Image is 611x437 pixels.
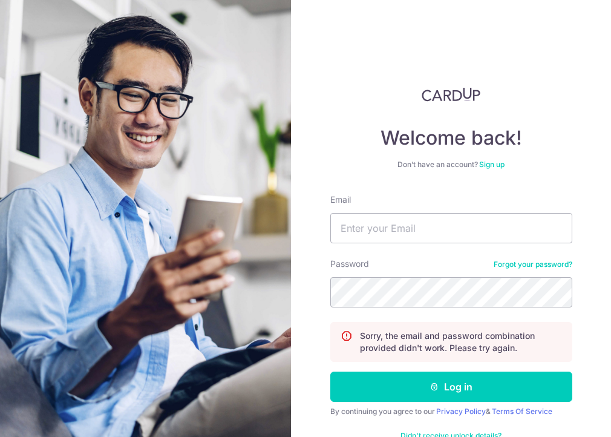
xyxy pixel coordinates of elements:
[436,407,486,416] a: Privacy Policy
[330,126,572,150] h4: Welcome back!
[330,372,572,402] button: Log in
[330,194,351,206] label: Email
[492,407,552,416] a: Terms Of Service
[494,260,572,269] a: Forgot your password?
[330,258,369,270] label: Password
[330,407,572,416] div: By continuing you agree to our &
[330,160,572,169] div: Don’t have an account?
[330,213,572,243] input: Enter your Email
[360,330,562,354] p: Sorry, the email and password combination provided didn't work. Please try again.
[479,160,505,169] a: Sign up
[422,87,481,102] img: CardUp Logo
